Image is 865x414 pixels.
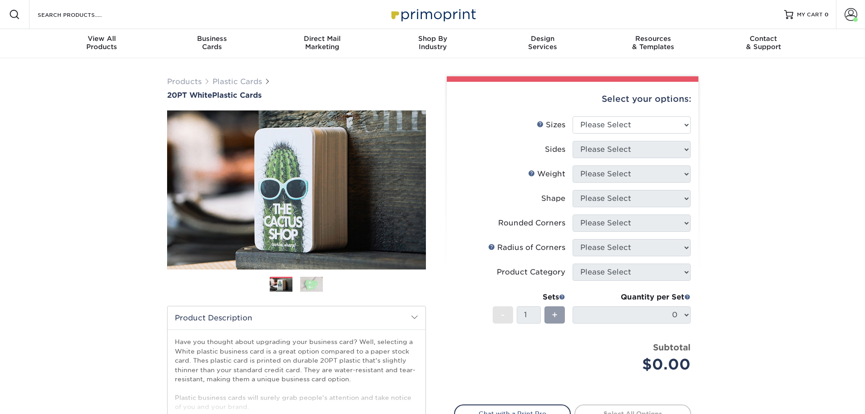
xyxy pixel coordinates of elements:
[488,35,598,43] span: Design
[270,277,292,293] img: Plastic Cards 01
[167,91,426,100] h1: Plastic Cards
[213,77,262,86] a: Plastic Cards
[545,144,565,155] div: Sides
[47,29,157,58] a: View AllProducts
[267,35,377,51] div: Marketing
[377,29,488,58] a: Shop ByIndustry
[157,35,267,43] span: Business
[488,35,598,51] div: Services
[708,29,819,58] a: Contact& Support
[167,77,202,86] a: Products
[167,91,426,100] a: 20PT WhitePlastic Cards
[167,91,212,100] span: 20PT White
[598,29,708,58] a: Resources& Templates
[167,100,426,279] img: 20PT White 01
[579,354,691,375] div: $0.00
[708,35,819,51] div: & Support
[537,120,565,130] div: Sizes
[653,342,691,352] strong: Subtotal
[157,35,267,51] div: Cards
[708,35,819,43] span: Contact
[157,29,267,58] a: BusinessCards
[501,308,505,322] span: -
[497,267,565,278] div: Product Category
[573,292,691,303] div: Quantity per Set
[598,35,708,51] div: & Templates
[541,193,565,204] div: Shape
[598,35,708,43] span: Resources
[168,306,425,329] h2: Product Description
[37,9,125,20] input: SEARCH PRODUCTS.....
[498,218,565,229] div: Rounded Corners
[47,35,157,51] div: Products
[488,242,565,253] div: Radius of Corners
[454,82,691,116] div: Select your options:
[387,5,478,24] img: Primoprint
[493,292,565,303] div: Sets
[552,308,558,322] span: +
[377,35,488,43] span: Shop By
[825,11,829,18] span: 0
[300,276,323,292] img: Plastic Cards 02
[528,169,565,180] div: Weight
[47,35,157,43] span: View All
[267,29,377,58] a: Direct MailMarketing
[797,11,823,19] span: MY CART
[267,35,377,43] span: Direct Mail
[488,29,598,58] a: DesignServices
[377,35,488,51] div: Industry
